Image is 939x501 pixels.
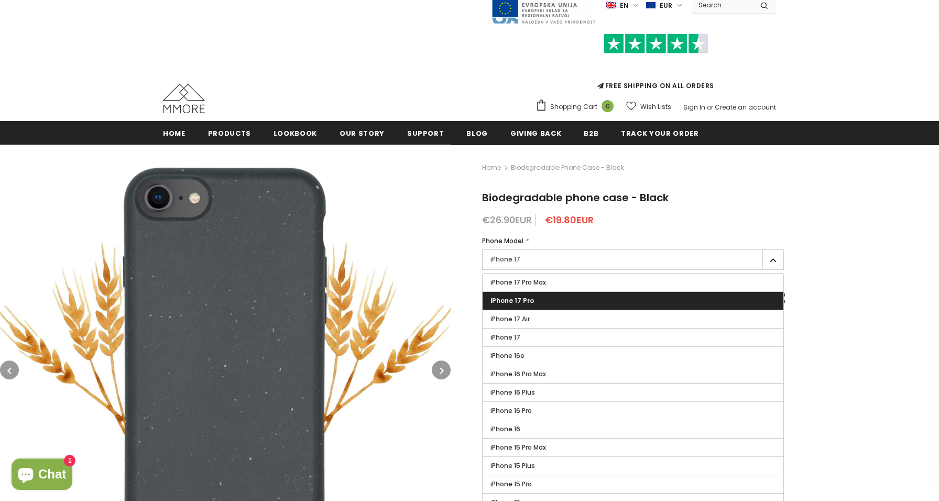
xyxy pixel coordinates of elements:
a: Products [208,121,251,145]
span: 0 [602,100,614,112]
span: en [620,1,628,11]
iframe: Customer reviews powered by Trustpilot [536,53,776,81]
span: €26.90EUR [482,213,532,226]
span: iPhone 17 Air [490,314,530,323]
span: iPhone 16 Pro Max [490,369,546,378]
a: Javni Razpis [491,1,596,9]
a: Wish Lists [626,97,671,116]
span: iPhone 15 Pro [490,480,532,488]
span: Wish Lists [640,102,671,112]
span: Home [163,128,185,138]
span: Lookbook [274,128,317,138]
a: Giving back [510,121,561,145]
span: FREE SHIPPING ON ALL ORDERS [536,38,776,90]
a: Blog [466,121,488,145]
a: B2B [584,121,598,145]
span: or [707,103,713,112]
span: Biodegradable phone case - Black [511,161,624,174]
img: i-lang-1.png [606,1,616,10]
span: Phone Model [482,236,523,245]
a: Create an account [715,103,776,112]
span: iPhone 16 Pro [490,406,532,415]
span: Track your order [621,128,698,138]
span: Blog [466,128,488,138]
span: EUR [660,1,672,11]
span: iPhone 15 Plus [490,461,535,470]
span: Products [208,128,251,138]
img: Trust Pilot Stars [604,34,708,54]
span: iPhone 17 Pro [490,296,534,305]
span: support [407,128,444,138]
span: Biodegradable phone case - Black [482,190,669,205]
span: iPhone 15 Pro Max [490,443,546,452]
span: iPhone 17 Pro Max [490,278,546,287]
span: Our Story [340,128,385,138]
a: Shopping Cart 0 [536,99,619,115]
inbox-online-store-chat: Shopify online store chat [8,459,75,493]
span: iPhone 16e [490,351,525,360]
span: Giving back [510,128,561,138]
a: Our Story [340,121,385,145]
span: iPhone 16 [490,424,520,433]
span: €19.80EUR [545,213,594,226]
a: Lookbook [274,121,317,145]
a: Home [163,121,185,145]
a: Sign In [683,103,705,112]
img: MMORE Cases [163,84,205,113]
a: Home [482,161,501,174]
label: iPhone 17 [482,249,784,270]
span: Shopping Cart [550,102,597,112]
a: support [407,121,444,145]
span: B2B [584,128,598,138]
span: iPhone 16 Plus [490,388,535,397]
span: iPhone 17 [490,333,520,342]
a: Track your order [621,121,698,145]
